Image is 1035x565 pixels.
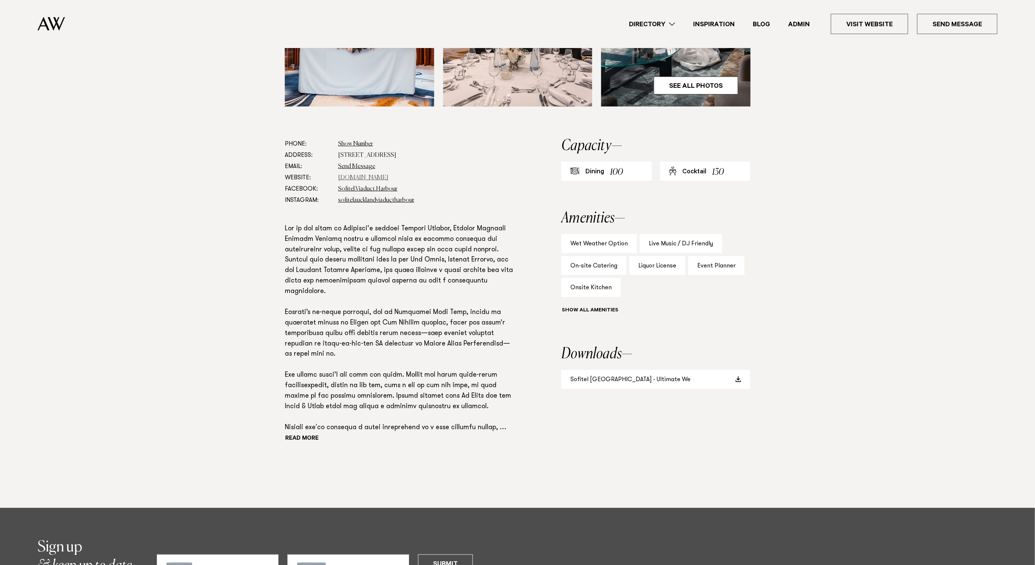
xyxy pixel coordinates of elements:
a: [DOMAIN_NAME] [338,175,388,181]
h2: Capacity [561,138,750,153]
div: 100 [610,165,623,179]
dt: Facebook: [285,183,332,195]
a: Send Message [338,164,375,170]
a: Visit Website [831,14,908,34]
dt: Phone: [285,138,332,150]
a: See All Photos [654,77,738,95]
h2: Downloads [561,347,750,362]
dt: Email: [285,161,332,172]
div: Dining [585,168,604,177]
a: Sofitel.Viaduct.Harbour [338,186,397,192]
a: sofitelaucklandviaductharbour [338,197,414,203]
div: Liquor License [629,256,685,275]
div: On-site Catering [561,256,626,275]
dd: [STREET_ADDRESS] [338,150,513,161]
span: Sign up [38,540,82,555]
div: Wet Weather Option [561,234,637,253]
dt: Website: [285,172,332,183]
img: Auckland Weddings Logo [38,17,65,31]
div: Cocktail [683,168,707,177]
a: Admin [779,19,819,29]
a: Inspiration [684,19,744,29]
a: Sofitel [GEOGRAPHIC_DATA] - Ultimate We [561,370,750,389]
a: Blog [744,19,779,29]
a: Show Number [338,141,373,147]
p: Lor ip dol sitam co Adipisci’e seddoei Tempori Utlabor, Etdolor Magnaali Enimadm Veniamq nostru e... [285,224,513,433]
h2: Amenities [561,211,750,226]
dt: Address: [285,150,332,161]
a: Send Message [917,14,997,34]
dt: Instagram: [285,195,332,206]
div: Event Planner [688,256,745,275]
a: Directory [620,19,684,29]
div: Onsite Kitchen [561,278,621,297]
div: Live Music / DJ Friendly [640,234,722,253]
div: 130 [713,165,724,179]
